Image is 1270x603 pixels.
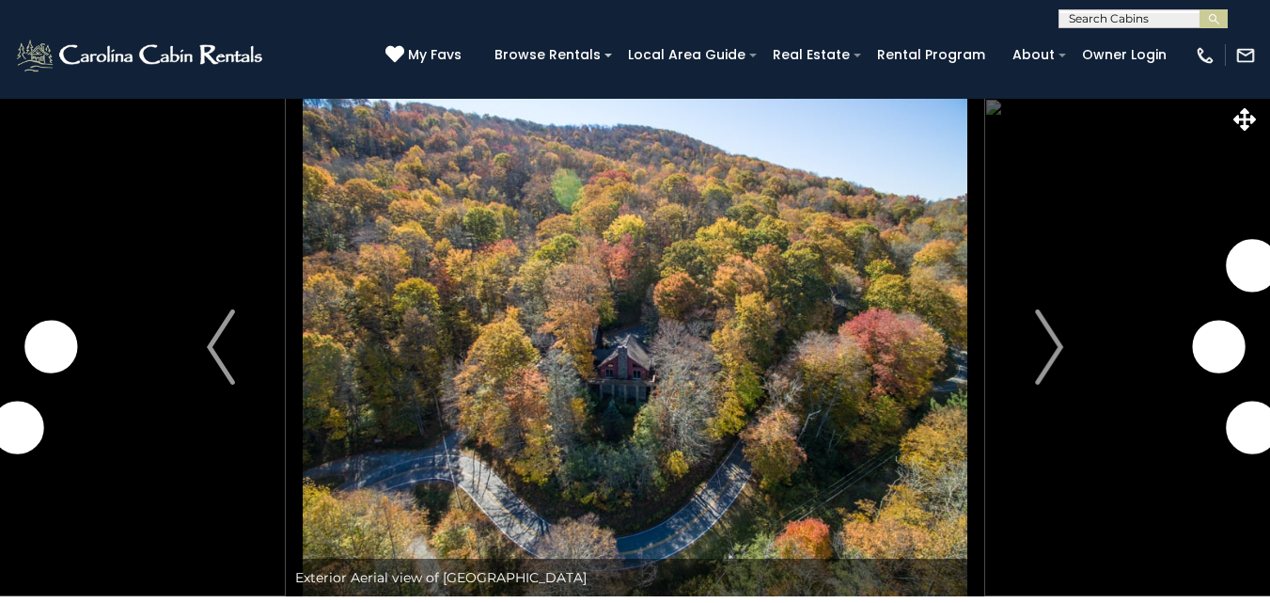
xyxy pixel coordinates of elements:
[207,309,235,385] img: arrow
[1195,45,1215,66] img: phone-regular-white.png
[619,40,755,70] a: Local Area Guide
[485,40,610,70] a: Browse Rentals
[1003,40,1064,70] a: About
[286,559,984,596] div: Exterior Aerial view of [GEOGRAPHIC_DATA]
[984,98,1114,596] button: Next
[385,45,466,66] a: My Favs
[1073,40,1176,70] a: Owner Login
[408,45,462,65] span: My Favs
[763,40,859,70] a: Real Estate
[1035,309,1063,385] img: arrow
[14,37,268,74] img: White-1-2.png
[156,98,286,596] button: Previous
[1235,45,1256,66] img: mail-regular-white.png
[868,40,995,70] a: Rental Program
